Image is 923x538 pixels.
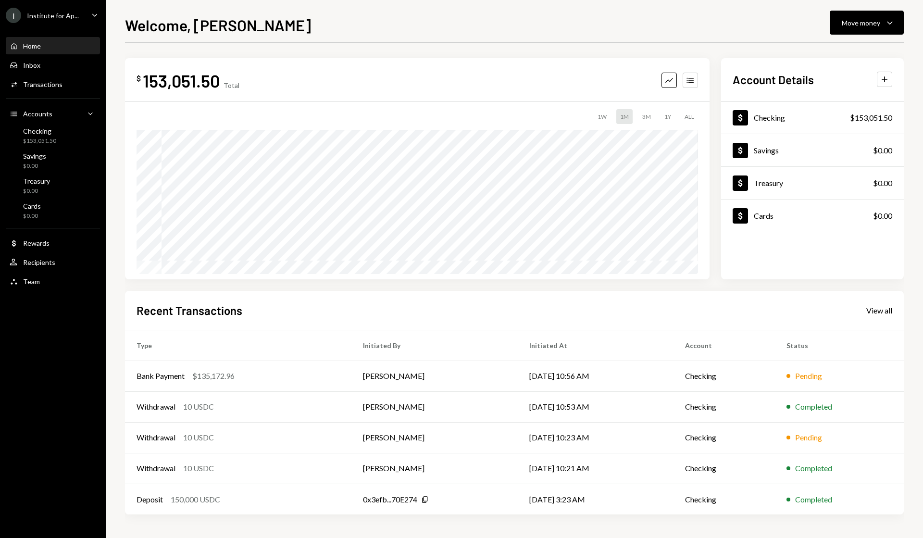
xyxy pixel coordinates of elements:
a: Checking$153,051.50 [721,101,904,134]
div: Pending [795,370,822,382]
div: Bank Payment [137,370,185,382]
div: 1M [616,109,633,124]
td: Checking [674,391,775,422]
div: 10 USDC [183,463,214,474]
div: I [6,8,21,23]
h2: Account Details [733,72,814,88]
div: Withdrawal [137,463,175,474]
th: Status [775,330,904,361]
div: Treasury [754,178,783,188]
td: [PERSON_NAME] [351,422,518,453]
td: [DATE] 10:23 AM [518,422,674,453]
div: Withdrawal [137,401,175,413]
a: Savings$0.00 [6,149,100,172]
div: Move money [842,18,880,28]
div: Withdrawal [137,432,175,443]
th: Initiated By [351,330,518,361]
div: 1W [594,109,611,124]
a: Cards$0.00 [721,200,904,232]
a: Rewards [6,234,100,251]
div: 1Y [661,109,675,124]
div: Pending [795,432,822,443]
td: [DATE] 10:21 AM [518,453,674,484]
th: Type [125,330,351,361]
div: ALL [681,109,698,124]
div: $0.00 [873,177,892,189]
div: View all [866,306,892,315]
th: Account [674,330,775,361]
div: $0.00 [23,162,46,170]
a: Transactions [6,75,100,93]
div: $0.00 [23,212,41,220]
a: Recipients [6,253,100,271]
h2: Recent Transactions [137,302,242,318]
td: [PERSON_NAME] [351,391,518,422]
td: Checking [674,484,775,514]
div: Rewards [23,239,50,247]
th: Initiated At [518,330,674,361]
div: $0.00 [873,145,892,156]
div: Total [224,81,239,89]
a: Inbox [6,56,100,74]
td: Checking [674,422,775,453]
a: Accounts [6,105,100,122]
div: Savings [754,146,779,155]
div: Inbox [23,61,40,69]
div: Team [23,277,40,286]
div: Deposit [137,494,163,505]
h1: Welcome, [PERSON_NAME] [125,15,311,35]
div: 3M [638,109,655,124]
div: Completed [795,494,832,505]
td: [DATE] 10:56 AM [518,361,674,391]
div: $135,172.96 [192,370,235,382]
div: Checking [754,113,785,122]
div: $0.00 [873,210,892,222]
td: Checking [674,453,775,484]
button: Move money [830,11,904,35]
a: Savings$0.00 [721,134,904,166]
div: Savings [23,152,46,160]
div: 10 USDC [183,432,214,443]
td: [PERSON_NAME] [351,453,518,484]
div: Checking [23,127,56,135]
div: 150,000 USDC [171,494,220,505]
div: Treasury [23,177,50,185]
div: 10 USDC [183,401,214,413]
a: View all [866,305,892,315]
a: Home [6,37,100,54]
div: $153,051.50 [850,112,892,124]
td: [DATE] 3:23 AM [518,484,674,514]
a: Treasury$0.00 [6,174,100,197]
div: Cards [754,211,773,220]
div: $ [137,74,141,83]
div: Home [23,42,41,50]
a: Cards$0.00 [6,199,100,222]
div: 0x3efb...70E274 [363,494,417,505]
div: $153,051.50 [23,137,56,145]
div: Institute for Ap... [27,12,79,20]
div: Accounts [23,110,52,118]
div: Completed [795,401,832,413]
div: $0.00 [23,187,50,195]
div: Completed [795,463,832,474]
a: Treasury$0.00 [721,167,904,199]
div: Cards [23,202,41,210]
div: Recipients [23,258,55,266]
td: [PERSON_NAME] [351,361,518,391]
a: Checking$153,051.50 [6,124,100,147]
div: 153,051.50 [143,70,220,91]
a: Team [6,273,100,290]
div: Transactions [23,80,62,88]
td: Checking [674,361,775,391]
td: [DATE] 10:53 AM [518,391,674,422]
